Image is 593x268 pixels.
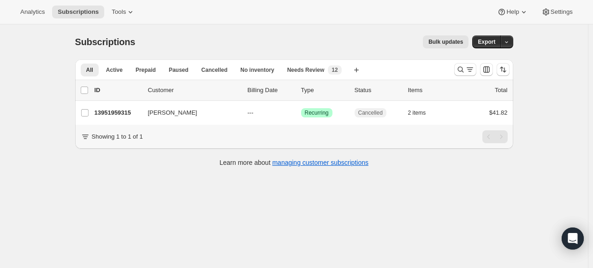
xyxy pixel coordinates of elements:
div: 13951959315[PERSON_NAME]---SuccessRecurringCancelled2 items$41.82 [95,106,508,119]
div: Type [301,86,347,95]
span: Settings [551,8,573,16]
span: Tools [112,8,126,16]
p: Customer [148,86,240,95]
span: No inventory [240,66,274,74]
span: Paused [169,66,189,74]
span: Help [506,8,519,16]
div: IDCustomerBilling DateTypeStatusItemsTotal [95,86,508,95]
span: [PERSON_NAME] [148,108,197,117]
button: Create new view [349,64,364,76]
button: Export [472,35,501,48]
p: Billing Date [248,86,294,95]
p: ID [95,86,141,95]
button: Help [492,6,534,18]
button: Subscriptions [52,6,104,18]
span: $41.82 [489,109,508,116]
button: Analytics [15,6,50,18]
span: --- [248,109,254,116]
button: Sort the results [497,63,510,76]
span: Bulk updates [428,38,463,46]
button: Customize table column order and visibility [480,63,493,76]
span: Subscriptions [58,8,99,16]
span: Export [478,38,495,46]
span: 2 items [408,109,426,117]
a: managing customer subscriptions [272,159,368,166]
p: Total [495,86,507,95]
span: Prepaid [136,66,156,74]
button: Settings [536,6,578,18]
span: Analytics [20,8,45,16]
div: Items [408,86,454,95]
span: Subscriptions [75,37,136,47]
button: Bulk updates [423,35,468,48]
p: 13951959315 [95,108,141,117]
p: Learn more about [219,158,368,167]
span: Active [106,66,123,74]
span: 12 [332,66,338,74]
span: Cancelled [358,109,383,117]
span: All [86,66,93,74]
button: Tools [106,6,141,18]
p: Showing 1 to 1 of 1 [92,132,143,141]
span: Cancelled [202,66,228,74]
span: Needs Review [287,66,325,74]
button: 2 items [408,106,436,119]
button: Search and filter results [454,63,476,76]
span: Recurring [305,109,329,117]
nav: Pagination [482,130,508,143]
p: Status [355,86,401,95]
button: [PERSON_NAME] [142,105,235,120]
div: Open Intercom Messenger [562,227,584,250]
